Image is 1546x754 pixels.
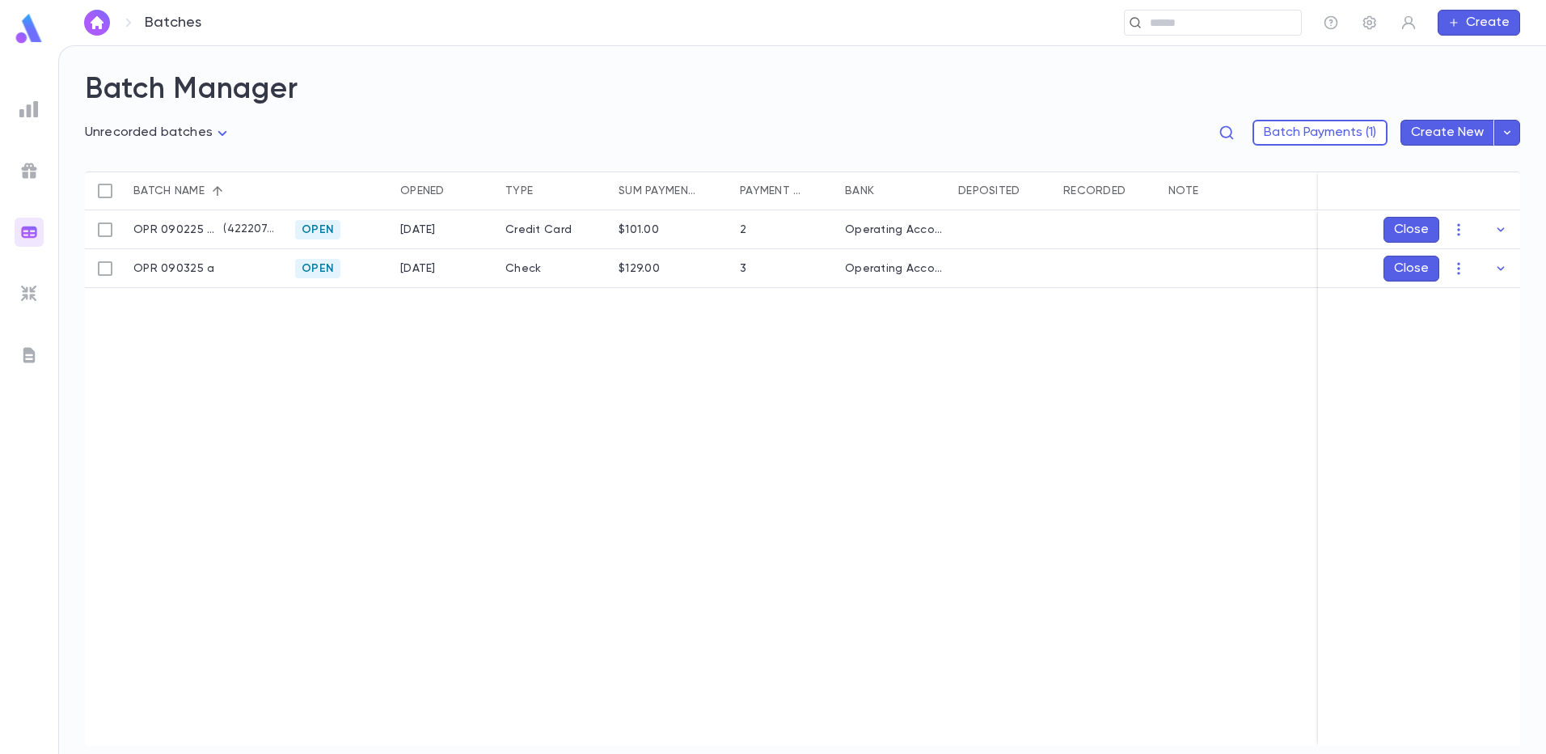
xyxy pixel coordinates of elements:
img: batches_gradient.0a22e14384a92aa4cd678275c0c39cc4.svg [19,222,39,242]
div: Recorded [1055,172,1160,210]
div: Check [497,249,610,288]
button: Sort [803,178,829,204]
button: Batch Payments (1) [1252,120,1388,146]
button: Sort [1020,178,1046,204]
button: Close [1383,256,1439,282]
div: Deposited [958,172,1020,210]
h2: Batch Manager [85,72,1520,108]
button: Sort [1198,178,1224,204]
p: OPR 090325 a [133,262,214,275]
span: Unrecorded batches [85,126,213,139]
div: Type [505,172,533,210]
span: Open [295,223,340,236]
img: campaigns_grey.99e729a5f7ee94e3726e6486bddda8f1.svg [19,161,39,180]
img: imports_grey.530a8a0e642e233f2baf0ef88e8c9fcb.svg [19,284,39,303]
img: letters_grey.7941b92b52307dd3b8a917253454ce1c.svg [19,345,39,365]
div: $101.00 [619,223,659,236]
p: ( 42220769 ) [217,222,279,238]
img: home_white.a664292cf8c1dea59945f0da9f25487c.svg [87,16,107,29]
div: Opened [400,172,445,210]
div: 2 [740,223,746,236]
button: Sort [205,178,230,204]
img: reports_grey.c525e4749d1bce6a11f5fe2a8de1b229.svg [19,100,39,119]
span: Open [295,262,340,275]
button: Sort [698,178,724,204]
div: Payment qty [740,172,803,210]
div: 9/3/2025 [400,262,436,275]
div: 3 [740,262,746,275]
div: Payment qty [732,172,837,210]
div: Batch name [125,172,287,210]
div: Operating Account - New [845,262,942,275]
div: Sum payments [619,172,698,210]
div: 9/1/2025 [400,223,436,236]
div: Bank [845,172,874,210]
div: Sum payments [610,172,732,210]
div: Opened [392,172,497,210]
button: Sort [533,178,559,204]
div: Bank [837,172,950,210]
div: Credit Card [497,210,610,249]
img: logo [13,13,45,44]
button: Close [1383,217,1439,243]
div: Type [497,172,610,210]
button: Sort [445,178,471,204]
div: Recorded [1063,172,1126,210]
div: Batch name [133,172,205,210]
div: $129.00 [619,262,660,275]
div: Unrecorded batches [85,121,232,146]
button: Create [1438,10,1520,36]
div: Operating Account - New [845,223,942,236]
div: Deposited [950,172,1055,210]
p: OPR 090225 cc [133,223,217,236]
p: Batches [145,14,201,32]
button: Create New [1400,120,1494,146]
div: Note [1168,172,1198,210]
div: Note [1160,172,1322,210]
button: Sort [1126,178,1151,204]
button: Sort [874,178,900,204]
